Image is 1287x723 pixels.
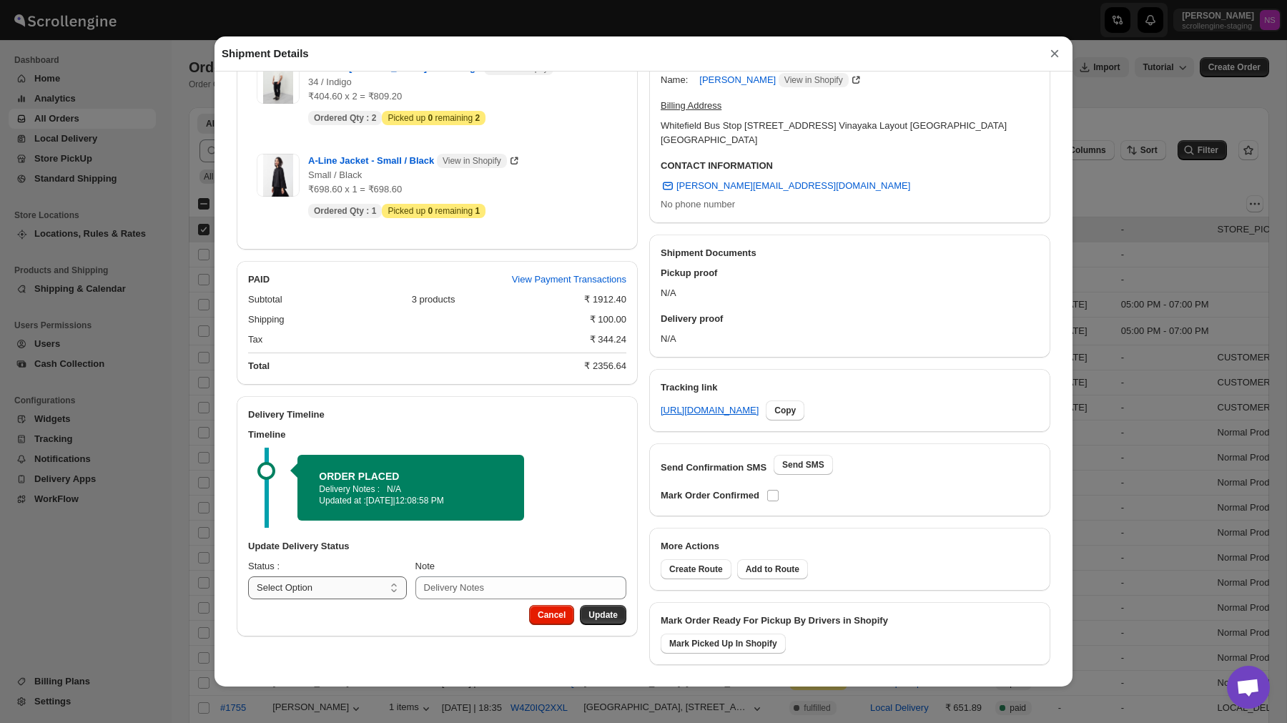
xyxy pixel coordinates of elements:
[388,205,480,217] span: Picked up remaining
[699,73,848,87] span: [PERSON_NAME]
[661,246,1039,260] h2: Shipment Documents
[475,206,480,216] b: 1
[746,564,799,575] span: Add to Route
[661,403,759,418] a: [URL][DOMAIN_NAME]
[1044,44,1065,64] button: ×
[669,638,777,649] span: Mark Picked Up In Shopify
[248,539,626,554] h3: Update Delivery Status
[314,112,376,124] span: Ordered Qty :
[308,91,402,102] span: ₹404.60 x 2 = ₹809.20
[676,179,910,193] span: [PERSON_NAME][EMAIL_ADDRESS][DOMAIN_NAME]
[308,154,507,168] span: A-Line Jacket - Small / Black
[387,483,401,495] p: N/A
[366,496,444,506] span: [DATE] | 12:08:58 PM
[588,609,618,621] span: Update
[661,73,688,87] div: Name:
[308,155,521,166] a: A-Line Jacket - Small / Black View in Shopify
[661,461,766,475] p: Send Confirmation SMS
[248,313,578,327] div: Shipping
[661,380,1039,395] h3: Tracking link
[766,400,804,420] button: Copy
[661,559,731,579] button: Create Route
[661,488,759,503] p: Mark Order Confirmed
[661,312,1039,326] h3: Delivery proof
[782,459,824,471] span: Send SMS
[661,266,1039,280] h3: Pickup proof
[590,333,626,347] div: ₹ 344.24
[248,428,626,442] h3: Timeline
[319,483,380,495] p: Delivery Notes :
[443,155,501,167] span: View in Shopify
[661,199,735,210] span: No phone number
[415,576,626,599] input: Delivery Notes
[428,206,433,216] b: 0
[308,77,352,87] span: 34 / Indigo
[248,292,400,307] div: Subtotal
[512,272,626,287] span: View Payment Transactions
[649,260,1050,306] div: N/A
[475,113,480,123] b: 2
[308,62,568,73] a: 5 Pocket [PERSON_NAME] - 34 / Indigo View in Shopify
[661,100,721,111] u: Billing Address
[428,113,433,123] b: 0
[503,268,635,291] button: View Payment Transactions
[699,74,862,85] a: [PERSON_NAME] View in Shopify
[248,272,270,287] h2: PAID
[661,614,1039,628] h3: Mark Order Ready For Pickup By Drivers in Shopify
[529,605,574,625] button: Cancel
[222,46,309,61] h2: Shipment Details
[319,495,503,506] p: Updated at :
[308,184,402,195] span: ₹698.60 x 1 = ₹698.60
[661,159,1039,173] h3: CONTACT INFORMATION
[388,112,480,124] span: Picked up remaining
[308,169,362,180] span: Small / Black
[248,561,280,571] span: Status :
[538,609,566,621] span: Cancel
[248,360,270,371] b: Total
[319,469,503,483] h2: ORDER PLACED
[784,74,843,86] span: View in Shopify
[248,333,578,347] div: Tax
[669,564,723,575] span: Create Route
[774,405,796,416] span: Copy
[415,561,435,571] span: Note
[774,455,833,475] button: Send SMS
[652,174,919,197] a: [PERSON_NAME][EMAIL_ADDRESS][DOMAIN_NAME]
[314,205,376,217] span: Ordered Qty :
[580,605,626,625] button: Update
[590,313,626,327] div: ₹ 100.00
[412,292,573,307] div: 3 products
[1227,666,1270,709] a: Open chat
[661,539,1039,554] h3: More Actions
[372,113,377,123] b: 2
[248,408,626,422] h2: Delivery Timeline
[372,206,377,216] b: 1
[661,119,1007,147] div: Whitefield Bus Stop [STREET_ADDRESS] Vinayaka Layout [GEOGRAPHIC_DATA] [GEOGRAPHIC_DATA]
[737,559,808,579] button: Add to Route
[661,634,786,654] button: Mark Picked Up In Shopify
[584,359,626,373] div: ₹ 2356.64
[584,292,626,307] div: ₹ 1912.40
[649,306,1050,358] div: N/A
